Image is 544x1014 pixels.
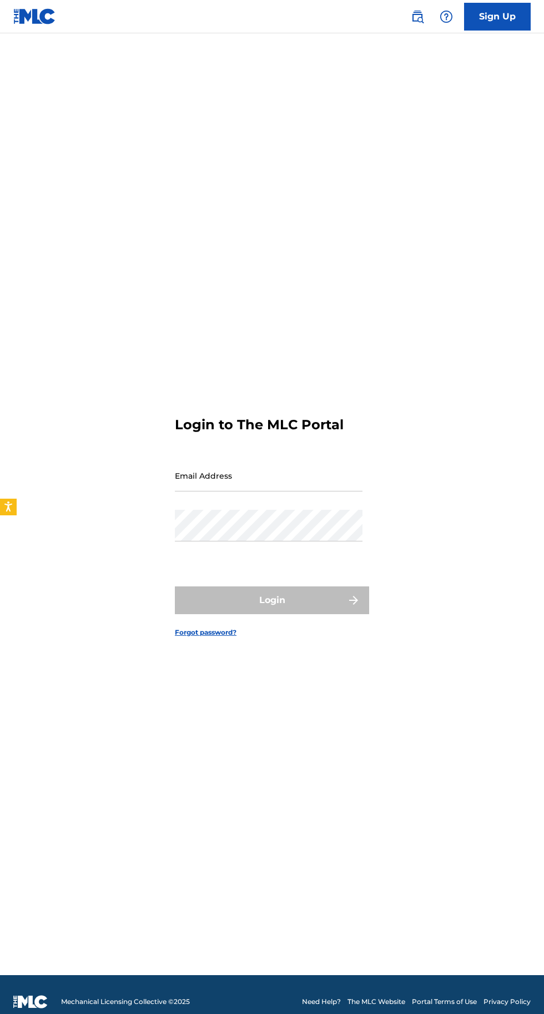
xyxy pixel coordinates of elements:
h3: Login to The MLC Portal [175,416,344,433]
img: help [440,10,453,23]
span: Mechanical Licensing Collective © 2025 [61,997,190,1007]
a: Privacy Policy [483,997,531,1007]
img: logo [13,995,48,1008]
a: Public Search [406,6,429,28]
img: search [411,10,424,23]
div: Help [435,6,457,28]
img: MLC Logo [13,8,56,24]
a: The MLC Website [347,997,405,1007]
a: Portal Terms of Use [412,997,477,1007]
a: Forgot password? [175,628,236,637]
a: Sign Up [464,3,531,31]
a: Need Help? [302,997,341,1007]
